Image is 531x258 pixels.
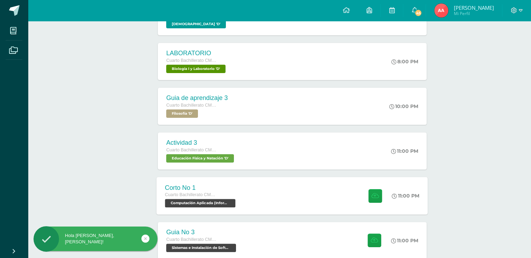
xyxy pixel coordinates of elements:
[165,192,218,197] span: Cuarto Bachillerato CMP Bachillerato en CCLL con Orientación en Computación
[165,184,237,191] div: Corto No 1
[166,109,198,118] span: Filosofía 'D'
[453,10,494,16] span: Mi Perfil
[391,58,418,65] div: 8:00 PM
[165,199,236,207] span: Computación Aplicada (Informática) 'D'
[166,50,227,57] div: LABORATORIO
[166,58,219,63] span: Cuarto Bachillerato CMP Bachillerato en CCLL con Orientación en Computación
[389,103,418,109] div: 10:00 PM
[166,20,226,28] span: Biblia 'D'
[166,103,219,108] span: Cuarto Bachillerato CMP Bachillerato en CCLL con Orientación en Computación
[34,232,157,245] div: Hola [PERSON_NAME], [PERSON_NAME]!
[166,244,236,252] span: Sistemas e Instalación de Software (Desarrollo de Software) 'D'
[166,148,219,152] span: Cuarto Bachillerato CMP Bachillerato en CCLL con Orientación en Computación
[166,94,228,102] div: Guia de aprendizaje 3
[166,237,219,242] span: Cuarto Bachillerato CMP Bachillerato en CCLL con Orientación en Computación
[414,9,422,17] span: 45
[166,65,226,73] span: Biología I y Laboratorio 'D'
[391,237,418,244] div: 11:00 PM
[166,229,238,236] div: Guia No 3
[453,4,494,11] span: [PERSON_NAME]
[392,193,420,199] div: 11:00 PM
[391,148,418,154] div: 11:00 PM
[166,154,234,163] span: Educación Física y Natación 'D'
[434,3,448,17] img: a29b45f037ba2b70c1dce2fc68203a16.png
[166,139,236,146] div: Actividad 3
